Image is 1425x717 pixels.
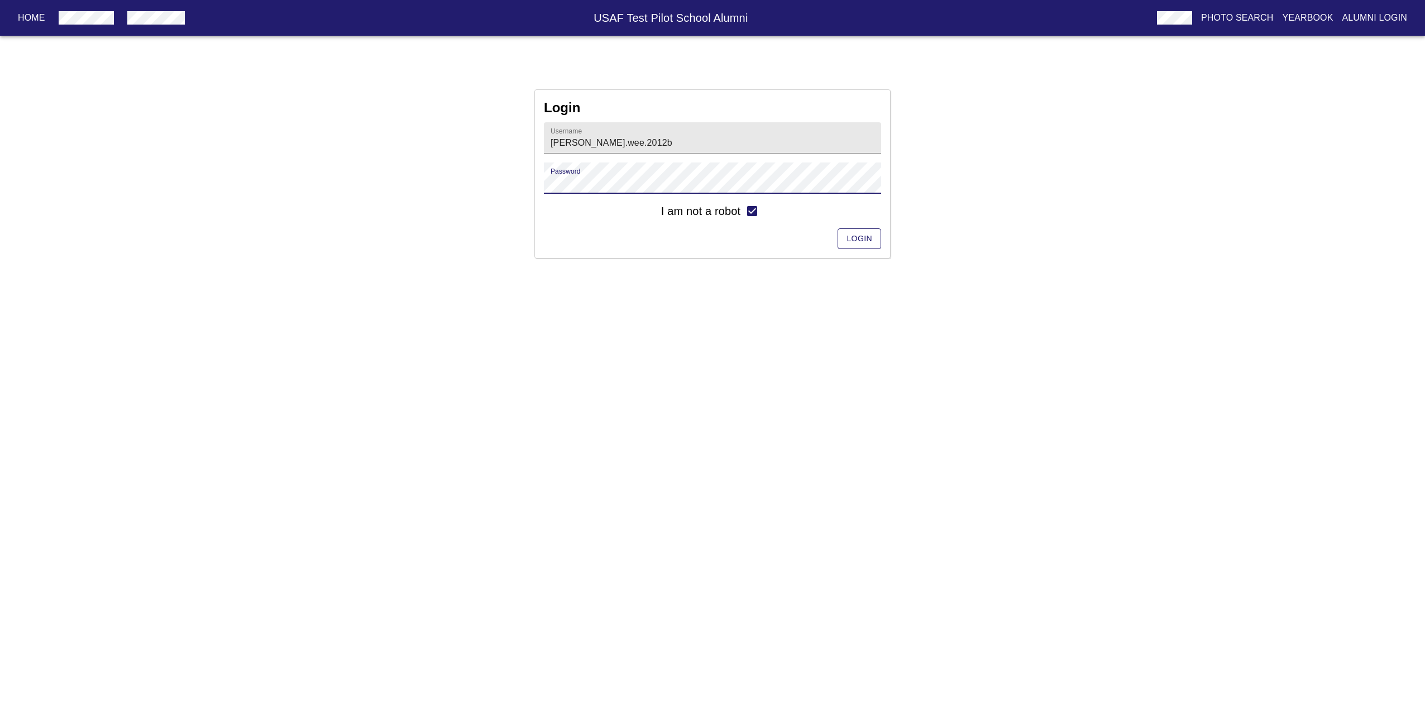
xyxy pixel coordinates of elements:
[544,100,580,115] strong: Login
[1278,8,1337,28] button: Yearbook
[1342,11,1408,25] p: Alumni Login
[838,228,881,249] button: Login
[1282,11,1333,25] p: Yearbook
[1338,8,1412,28] button: Alumni Login
[18,11,45,25] p: Home
[189,9,1153,27] h6: USAF Test Pilot School Alumni
[847,232,872,246] span: Login
[13,8,50,28] button: Home
[1197,8,1278,28] button: Photo Search
[1201,11,1274,25] p: Photo Search
[661,202,740,220] h6: I am not a robot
